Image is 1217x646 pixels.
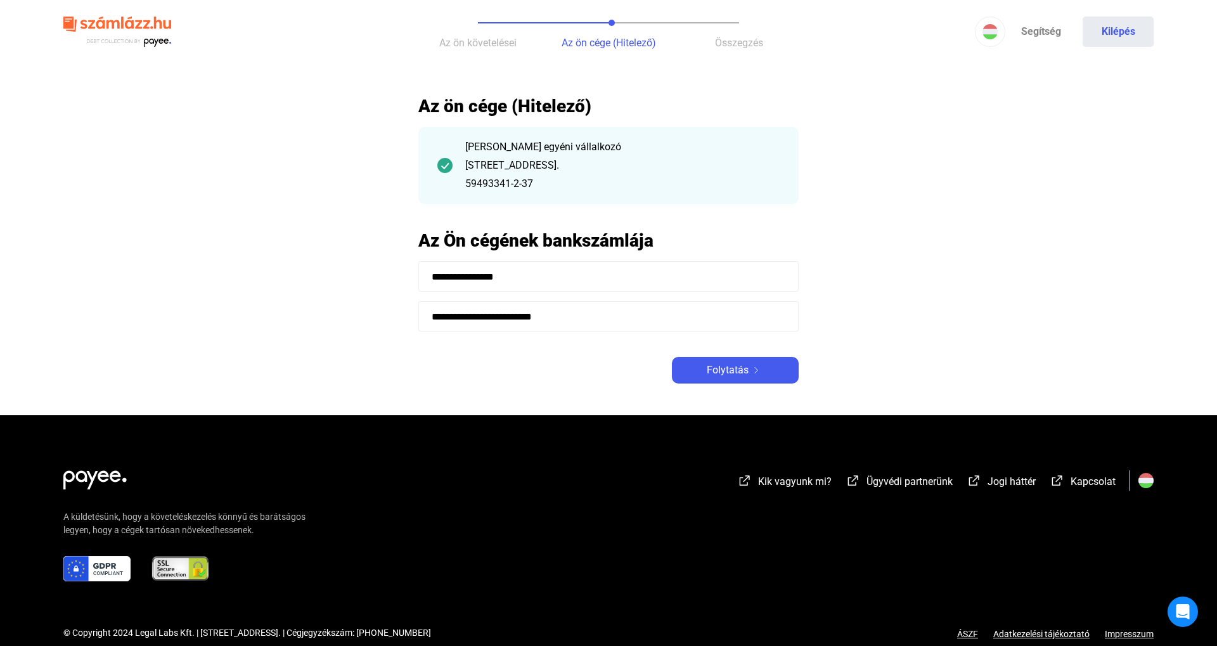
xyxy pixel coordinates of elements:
[967,477,1036,489] a: external-link-whiteJogi háttér
[672,357,799,384] button: Folytatásarrow-right-white
[63,11,171,53] img: szamlazzhu-logo
[151,556,210,581] img: ssl
[749,367,764,373] img: arrow-right-white
[465,139,780,155] div: [PERSON_NAME] egyéni vállalkozó
[982,24,998,39] img: HU
[707,363,749,378] span: Folytatás
[975,16,1005,47] button: HU
[715,37,763,49] span: Összegzés
[1071,475,1116,488] span: Kapcsolat
[465,176,780,191] div: 59493341-2-37
[63,463,127,489] img: white-payee-white-dot.svg
[737,477,832,489] a: external-link-whiteKik vagyunk mi?
[63,556,131,581] img: gdpr
[1005,16,1076,47] a: Segítség
[967,474,982,487] img: external-link-white
[737,474,752,487] img: external-link-white
[846,474,861,487] img: external-link-white
[758,475,832,488] span: Kik vagyunk mi?
[1168,597,1198,627] div: Open Intercom Messenger
[562,37,656,49] span: Az ön cége (Hitelező)
[1105,629,1154,639] a: Impresszum
[437,158,453,173] img: checkmark-darker-green-circle
[465,158,780,173] div: [STREET_ADDRESS].
[1083,16,1154,47] button: Kilépés
[846,477,953,489] a: external-link-whiteÜgyvédi partnerünk
[978,629,1105,639] a: Adatkezelési tájékoztató
[418,95,799,117] h2: Az ön cége (Hitelező)
[957,629,978,639] a: ÁSZF
[439,37,517,49] span: Az ön követelései
[866,475,953,488] span: Ügyvédi partnerünk
[1138,473,1154,488] img: HU.svg
[418,229,799,252] h2: Az Ön cégének bankszámlája
[1050,474,1065,487] img: external-link-white
[988,475,1036,488] span: Jogi háttér
[1050,477,1116,489] a: external-link-whiteKapcsolat
[63,626,431,640] div: © Copyright 2024 Legal Labs Kft. | [STREET_ADDRESS]. | Cégjegyzékszám: [PHONE_NUMBER]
